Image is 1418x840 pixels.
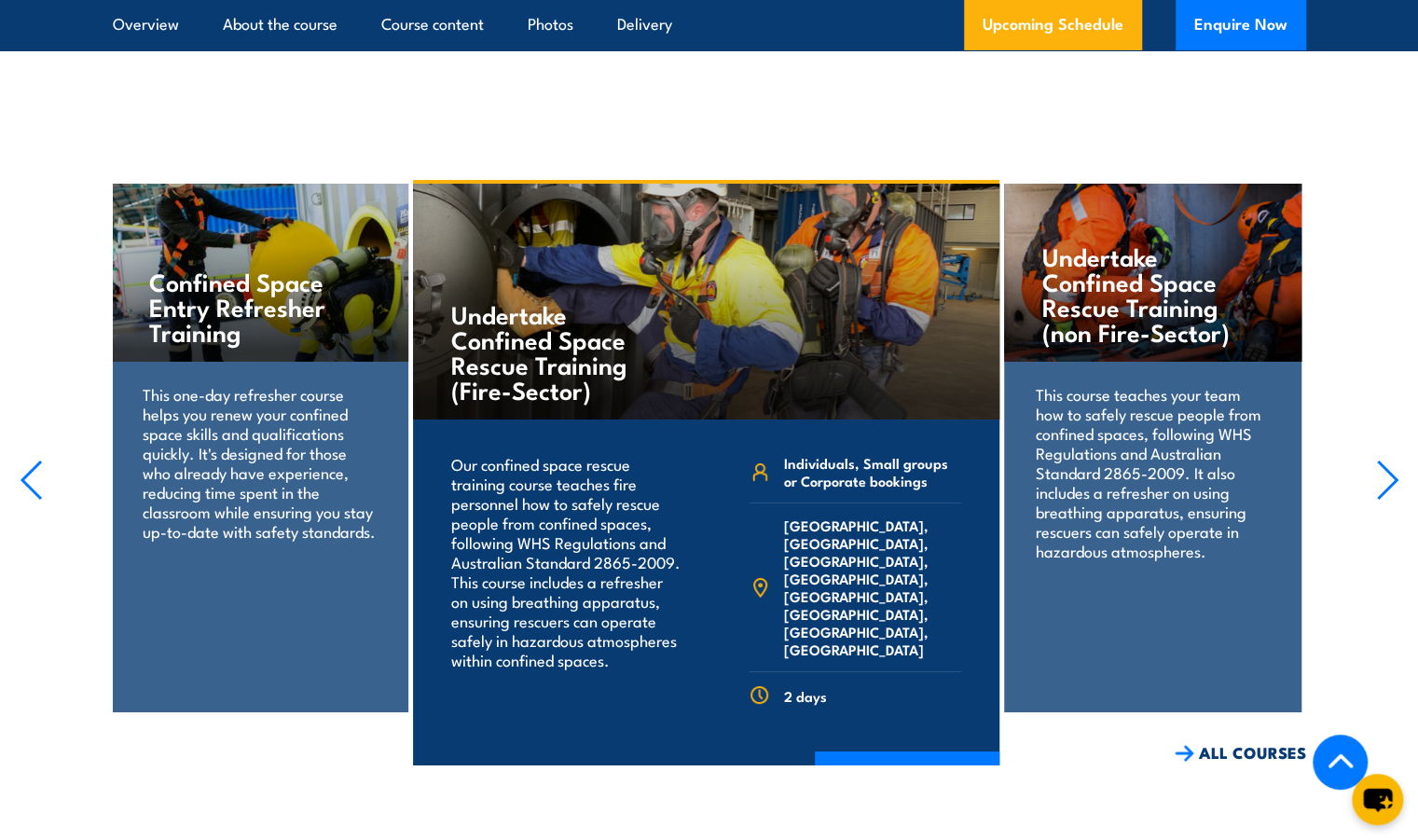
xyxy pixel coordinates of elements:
a: COURSE DETAILS [815,751,999,800]
h4: Undertake Confined Space Rescue Training (non Fire-Sector) [1042,243,1263,344]
h4: Confined Space Entry Refresher Training [148,269,369,344]
a: ALL COURSES [1175,742,1306,764]
span: [GEOGRAPHIC_DATA], [GEOGRAPHIC_DATA], [GEOGRAPHIC_DATA], [GEOGRAPHIC_DATA], [GEOGRAPHIC_DATA], [G... [784,516,961,658]
button: chat-button [1352,774,1403,825]
p: Our confined space rescue training course teaches fire personnel how to safely rescue people from... [451,454,681,669]
span: Individuals, Small groups or Corporate bookings [784,454,961,489]
p: This one-day refresher course helps you renew your confined space skills and qualifications quick... [142,384,376,541]
h4: Undertake Confined Space Rescue Training (Fire-Sector) [451,301,670,402]
p: This course teaches your team how to safely rescue people from confined spaces, following WHS Reg... [1036,384,1270,560]
span: 2 days [784,687,827,705]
